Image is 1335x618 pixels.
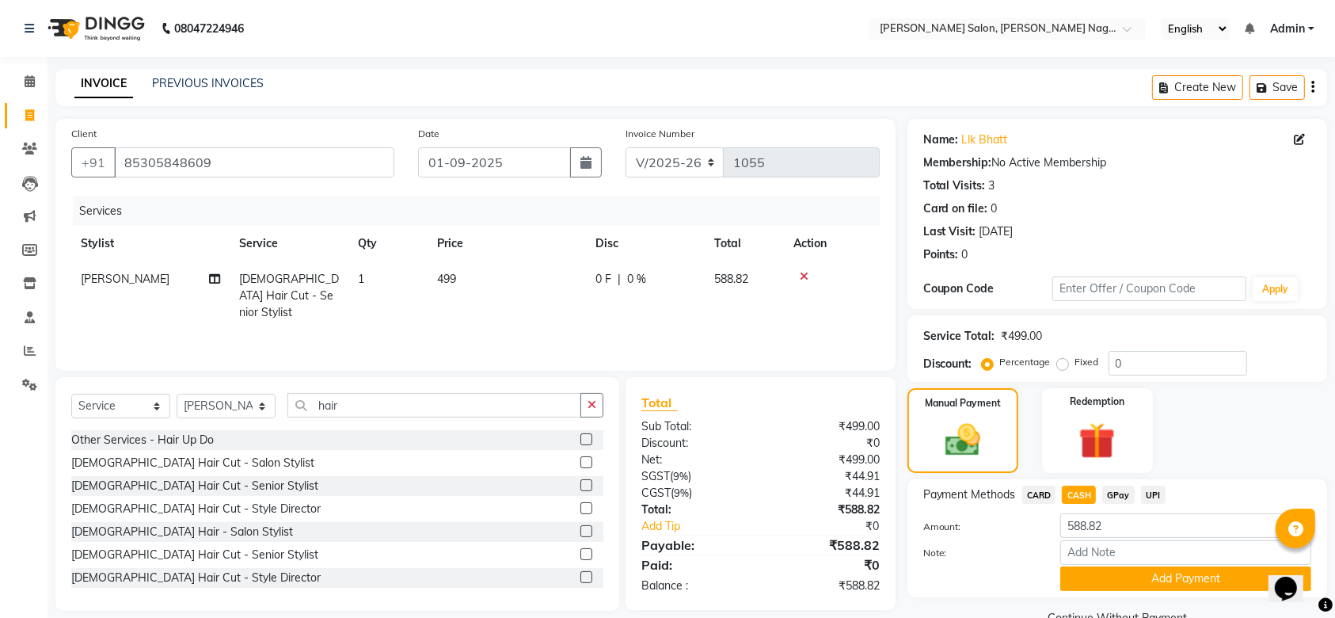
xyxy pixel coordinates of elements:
iframe: chat widget [1268,555,1319,602]
span: [DEMOGRAPHIC_DATA] Hair Cut - Senior Stylist [239,272,339,319]
div: Payable: [629,536,760,555]
button: Create New [1152,75,1243,100]
th: Action [784,226,880,261]
label: Percentage [1000,355,1051,369]
div: ₹44.91 [760,485,891,502]
img: _cash.svg [934,420,991,460]
div: ₹0 [760,555,891,574]
div: Total Visits: [923,177,986,194]
button: Apply [1253,277,1298,301]
button: Save [1249,75,1305,100]
div: Card on file: [923,200,988,217]
span: 0 F [595,271,611,288]
a: INVOICE [74,70,133,98]
input: Add Note [1060,540,1311,565]
a: PREVIOUS INVOICES [152,76,264,90]
span: CGST [641,486,671,500]
div: ( ) [629,485,760,502]
div: 3 [989,177,995,194]
span: GPay [1102,486,1135,504]
span: 0 % [627,271,646,288]
div: [DEMOGRAPHIC_DATA] Hair Cut - Style Director [71,570,321,586]
th: Disc [586,226,705,261]
div: 0 [991,200,998,217]
span: Total [641,395,678,411]
input: Search by Name/Mobile/Email/Code [114,147,394,177]
span: 499 [437,272,456,286]
div: ₹588.82 [760,578,891,594]
div: [DATE] [979,223,1014,240]
a: Add Tip [629,518,782,535]
div: ₹499.00 [760,452,891,468]
div: Last Visit: [923,223,976,240]
div: Sub Total: [629,418,760,435]
div: [DEMOGRAPHIC_DATA] Hair Cut - Style Director [71,501,321,517]
div: ₹0 [782,518,892,535]
img: logo [40,6,149,51]
div: Other Services - Hair Up Do [71,432,214,448]
span: CASH [1062,486,1096,504]
label: Manual Payment [925,396,1001,410]
input: Search or Scan [287,393,581,418]
div: [DEMOGRAPHIC_DATA] Hair Cut - Salon Stylist [71,455,314,471]
div: ₹588.82 [760,536,891,555]
th: Price [428,226,586,261]
div: Service Total: [923,328,995,345]
span: [PERSON_NAME] [81,272,169,286]
div: ₹499.00 [1002,328,1043,345]
span: SGST [641,469,670,483]
div: ₹499.00 [760,418,891,435]
span: Admin [1270,21,1305,37]
div: Membership: [923,154,992,171]
div: Total: [629,502,760,518]
div: Discount: [629,435,760,452]
div: ₹44.91 [760,468,891,485]
th: Stylist [71,226,230,261]
div: Coupon Code [923,280,1052,297]
div: Balance : [629,578,760,594]
img: _gift.svg [1067,418,1127,463]
th: Qty [348,226,428,261]
span: | [618,271,621,288]
th: Service [230,226,348,261]
div: Discount: [923,356,972,372]
div: ₹0 [760,435,891,452]
label: Invoice Number [626,127,694,141]
label: Client [71,127,97,141]
span: UPI [1141,486,1166,504]
div: Paid: [629,555,760,574]
div: [DEMOGRAPHIC_DATA] Hair Cut - Senior Stylist [71,547,318,563]
div: Net: [629,452,760,468]
div: ₹588.82 [760,502,891,518]
div: Points: [923,246,959,263]
b: 08047224946 [174,6,244,51]
span: 9% [674,486,689,499]
label: Fixed [1075,355,1099,369]
div: ( ) [629,468,760,485]
div: [DEMOGRAPHIC_DATA] Hair - Salon Stylist [71,524,293,540]
label: Note: [911,546,1048,560]
input: Enter Offer / Coupon Code [1052,277,1246,301]
label: Date [418,127,439,141]
div: 0 [962,246,968,263]
div: [DEMOGRAPHIC_DATA] Hair Cut - Senior Stylist [71,478,318,494]
button: +91 [71,147,116,177]
button: Add Payment [1060,566,1311,591]
a: Llk Bhatt [962,132,1008,148]
span: 1 [358,272,364,286]
th: Total [705,226,784,261]
span: CARD [1022,486,1056,504]
div: No Active Membership [923,154,1311,171]
span: 9% [673,470,688,483]
span: Payment Methods [923,486,1016,503]
label: Amount: [911,520,1048,534]
label: Redemption [1070,395,1124,409]
span: 588.82 [714,272,748,286]
div: Name: [923,132,959,148]
div: Services [73,196,892,226]
input: Amount [1060,513,1311,538]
